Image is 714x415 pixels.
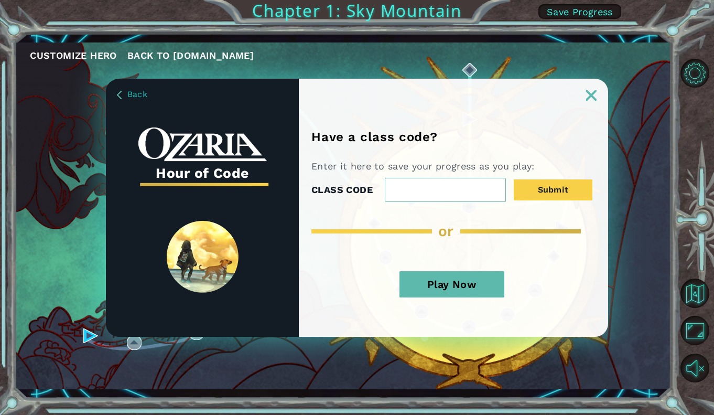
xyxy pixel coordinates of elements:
[311,130,441,144] h1: Have a class code?
[117,91,122,99] img: BackArrow_Dusk.png
[127,89,147,99] span: Back
[138,127,267,162] img: whiteOzariaWordmark.png
[167,221,239,293] img: SpiritLandReveal.png
[311,160,538,173] p: Enter it here to save your progress as you play:
[438,222,454,240] span: or
[399,271,504,297] button: Play Now
[586,90,597,101] img: ExitButton_Dusk.png
[311,182,373,198] label: CLASS CODE
[514,179,592,200] button: Submit
[138,162,267,185] h3: Hour of Code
